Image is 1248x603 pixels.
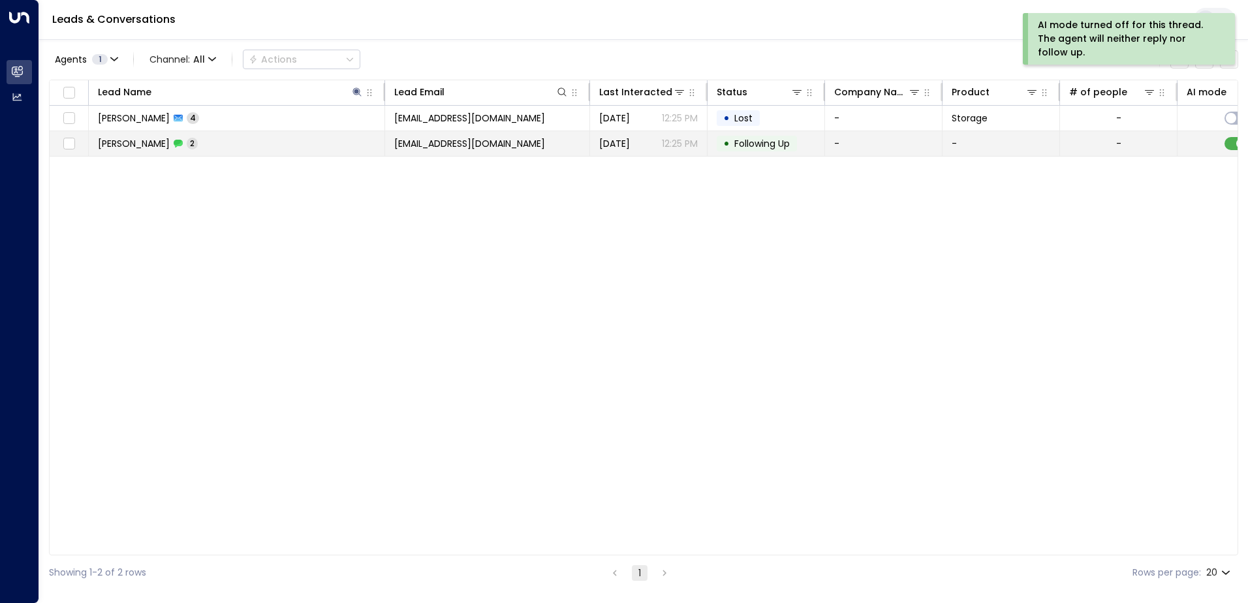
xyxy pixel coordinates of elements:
[193,54,205,65] span: All
[243,50,360,69] div: Button group with a nested menu
[723,132,730,155] div: •
[606,564,673,581] nav: pagination navigation
[632,565,647,581] button: page 1
[1187,84,1226,100] div: AI mode
[98,137,170,150] span: James Oldman
[599,84,672,100] div: Last Interacted
[734,112,753,125] span: Lost
[734,137,790,150] span: Following Up
[1116,137,1121,150] div: -
[599,137,630,150] span: Aug 09, 2025
[49,50,123,69] button: Agents1
[1132,566,1201,580] label: Rows per page:
[187,138,198,149] span: 2
[394,112,545,125] span: jamesoldman87@hotmail.com
[599,112,630,125] span: Aug 12, 2025
[52,12,176,27] a: Leads & Conversations
[144,50,221,69] button: Channel:All
[952,84,1038,100] div: Product
[717,84,803,100] div: Status
[1069,84,1127,100] div: # of people
[723,107,730,129] div: •
[61,85,77,101] span: Toggle select all
[834,84,921,100] div: Company Name
[834,84,908,100] div: Company Name
[943,131,1060,156] td: -
[1116,112,1121,125] div: -
[55,55,87,64] span: Agents
[662,112,698,125] p: 12:25 PM
[144,50,221,69] span: Channel:
[49,566,146,580] div: Showing 1-2 of 2 rows
[249,54,297,65] div: Actions
[394,84,569,100] div: Lead Email
[1206,563,1233,582] div: 20
[662,137,698,150] p: 12:25 PM
[243,50,360,69] button: Actions
[1038,18,1217,59] div: AI mode turned off for this thread. The agent will neither reply nor follow up.
[98,84,364,100] div: Lead Name
[717,84,747,100] div: Status
[187,112,199,123] span: 4
[61,110,77,127] span: Toggle select row
[599,84,686,100] div: Last Interacted
[92,54,108,65] span: 1
[952,112,988,125] span: Storage
[825,106,943,131] td: -
[98,112,170,125] span: James Oldman
[1069,84,1156,100] div: # of people
[952,84,990,100] div: Product
[825,131,943,156] td: -
[394,137,545,150] span: jamesoldman87@hotmail.com
[98,84,151,100] div: Lead Name
[394,84,445,100] div: Lead Email
[61,136,77,152] span: Toggle select row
